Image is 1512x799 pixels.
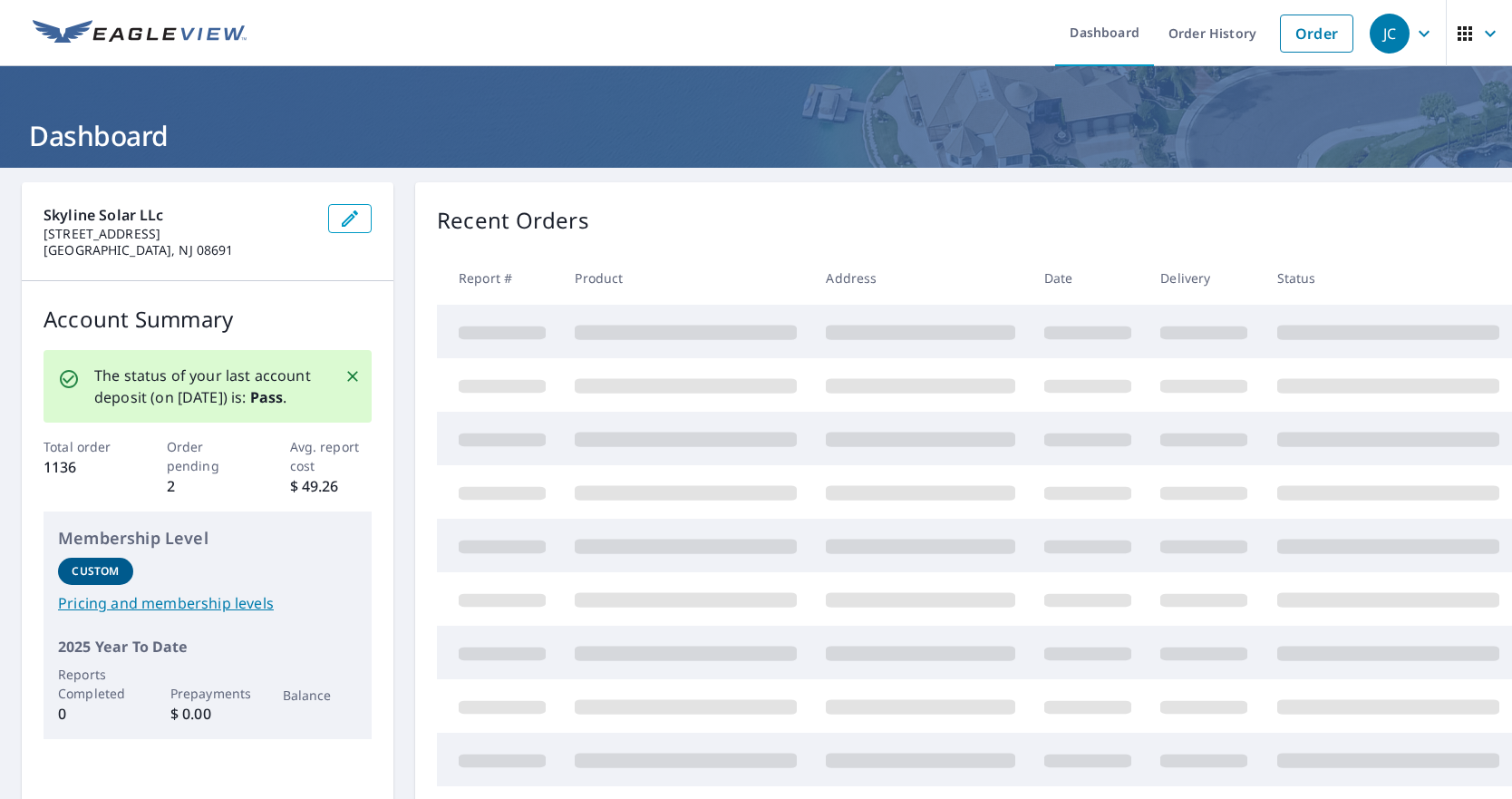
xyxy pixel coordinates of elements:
p: Recent Orders [437,204,589,237]
a: Pricing and membership levels [58,592,357,614]
a: Order [1280,15,1353,53]
button: Close [341,365,364,388]
th: Address [811,251,1030,305]
p: Account Summary [44,303,372,336]
p: 1136 [44,456,126,478]
p: [STREET_ADDRESS] [44,226,314,242]
div: JC [1370,14,1410,54]
h1: Dashboard [22,117,1490,154]
p: $ 49.26 [290,475,373,497]
p: The status of your last account deposit (on [DATE]) is: . [94,365,323,408]
p: [GEOGRAPHIC_DATA], NJ 08691 [44,242,314,258]
p: Skyline Solar LLc [44,204,314,226]
th: Report # [437,251,560,305]
p: Reports Completed [58,665,133,703]
b: Pass [250,387,284,407]
th: Date [1030,251,1146,305]
th: Delivery [1146,251,1262,305]
th: Product [560,251,811,305]
img: EV Logo [33,20,247,47]
p: Balance [283,686,358,705]
p: Custom [72,563,119,580]
p: Total order [44,437,126,456]
p: 2 [167,475,249,497]
p: Membership Level [58,526,357,551]
p: Avg. report cost [290,437,373,475]
p: 2025 Year To Date [58,636,357,658]
p: $ 0.00 [170,703,246,725]
p: Order pending [167,437,249,475]
p: 0 [58,703,133,725]
p: Prepayments [170,684,246,703]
